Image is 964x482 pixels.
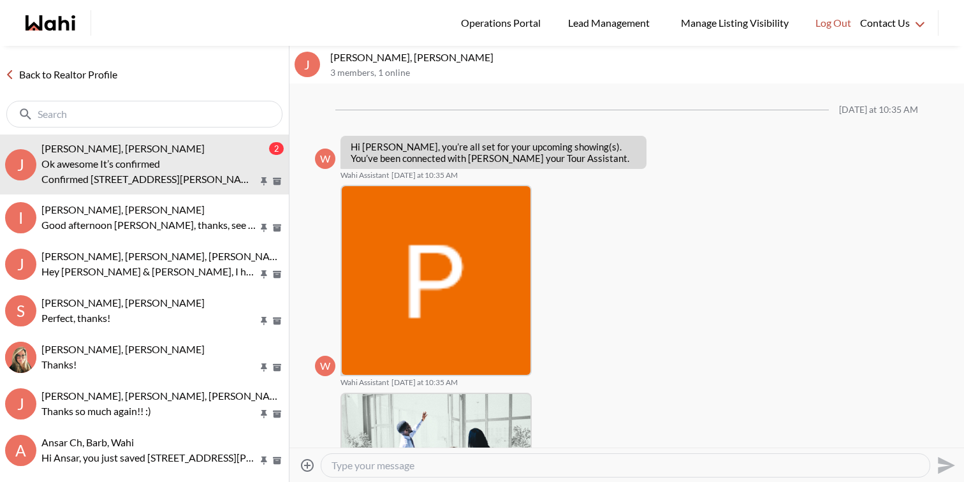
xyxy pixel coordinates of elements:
span: [PERSON_NAME], [PERSON_NAME] [41,296,205,309]
button: Archive [270,455,284,466]
span: Wahi Assistant [340,377,389,388]
button: Send [930,451,959,479]
div: W [315,149,335,169]
div: W [315,356,335,376]
div: J [295,52,320,77]
div: J [5,149,36,180]
time: 2025-08-11T14:35:57.058Z [391,170,458,180]
img: ACg8ocK77HoWhkg8bRa2ZxafkASYfLNHcbcPSYTZ4oDG_AWZJzrXYA=s96-c [342,186,530,375]
p: Hey [PERSON_NAME] & [PERSON_NAME], I have followed up again this morning and will get back to you... [41,264,258,279]
span: Ansar Ch, Barb, Wahi [41,436,134,448]
button: Pin [258,455,270,466]
div: Sean Andrade, Barb [5,342,36,373]
div: J [5,388,36,420]
span: Log Out [815,15,851,31]
p: Ok awesome It’s confirmed [41,156,258,172]
span: [PERSON_NAME], [PERSON_NAME], [PERSON_NAME] [41,250,288,262]
textarea: Type your message [332,459,919,472]
button: Archive [270,176,284,187]
div: J [5,249,36,280]
div: 2 [269,142,284,155]
div: I [5,202,36,233]
div: [DATE] at 10:35 AM [839,105,918,115]
p: Confirmed [STREET_ADDRESS][PERSON_NAME] [DATE] • 6:30 PM See you then Thx [41,172,258,187]
button: Pin [258,269,270,280]
div: S [5,295,36,326]
button: Archive [270,223,284,233]
p: 3 members , 1 online [330,68,959,78]
div: A [5,435,36,466]
span: [PERSON_NAME], [PERSON_NAME] [41,203,205,215]
a: Wahi homepage [26,15,75,31]
button: Pin [258,316,270,326]
button: Pin [258,223,270,233]
button: Archive [270,316,284,326]
span: [PERSON_NAME], [PERSON_NAME] [41,142,205,154]
span: Lead Management [568,15,654,31]
span: Manage Listing Visibility [677,15,792,31]
p: Good afternoon [PERSON_NAME], thanks, see you [DATE] at 4.30pm [41,217,258,233]
input: Search [38,108,254,120]
p: Hi [PERSON_NAME], you’re all set for your upcoming showing(s). You’ve been connected with [PERSON... [351,141,636,164]
span: Wahi Assistant [340,170,389,180]
p: Hi Ansar, you just saved [STREET_ADDRESS][PERSON_NAME]. Would you like to book a showing or recei... [41,450,258,465]
button: Archive [270,409,284,420]
p: [PERSON_NAME], [PERSON_NAME] [330,51,959,64]
span: [PERSON_NAME], [PERSON_NAME] [41,343,205,355]
button: Archive [270,362,284,373]
button: Archive [270,269,284,280]
p: Perfect, thanks! [41,310,258,326]
button: Pin [258,362,270,373]
button: Pin [258,176,270,187]
span: Operations Portal [461,15,545,31]
p: Thanks so much again!! :) [41,404,258,419]
button: Pin [258,409,270,420]
span: [PERSON_NAME], [PERSON_NAME], [PERSON_NAME], [PERSON_NAME], [PERSON_NAME] [41,390,455,402]
p: Thanks! [41,357,258,372]
img: S [5,342,36,373]
time: 2025-08-11T14:35:58.286Z [391,377,458,388]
